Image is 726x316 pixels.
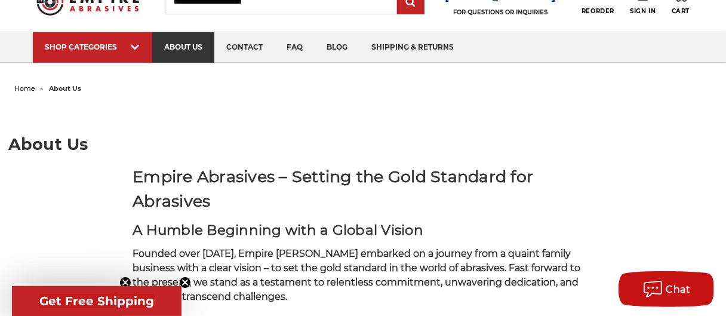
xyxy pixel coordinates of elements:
span: Get Free Shipping [39,294,154,308]
span: Cart [672,7,690,15]
button: Close teaser [179,277,191,289]
span: Chat [666,284,691,295]
a: home [14,84,35,93]
a: blog [315,32,359,63]
span: about us [49,84,81,93]
strong: Empire Abrasives – Setting the Gold Standard for Abrasives [133,167,533,211]
a: about us [152,32,214,63]
span: Reorder [582,7,614,15]
div: Get Free ShippingClose teaser [12,286,181,316]
strong: A Humble Beginning with a Global Vision [133,222,423,238]
p: FOR QUESTIONS OR INQUIRIES [445,8,556,16]
button: Chat [619,271,714,307]
span: Founded over [DATE], Empire [PERSON_NAME] embarked on a journey from a quaint family business wit... [133,248,580,302]
span: Sign In [630,7,656,15]
a: shipping & returns [359,32,466,63]
button: Close teaser [119,277,131,289]
a: contact [214,32,275,63]
h1: About Us [8,136,718,152]
a: faq [275,32,315,63]
div: SHOP CATEGORIES [45,42,140,51]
